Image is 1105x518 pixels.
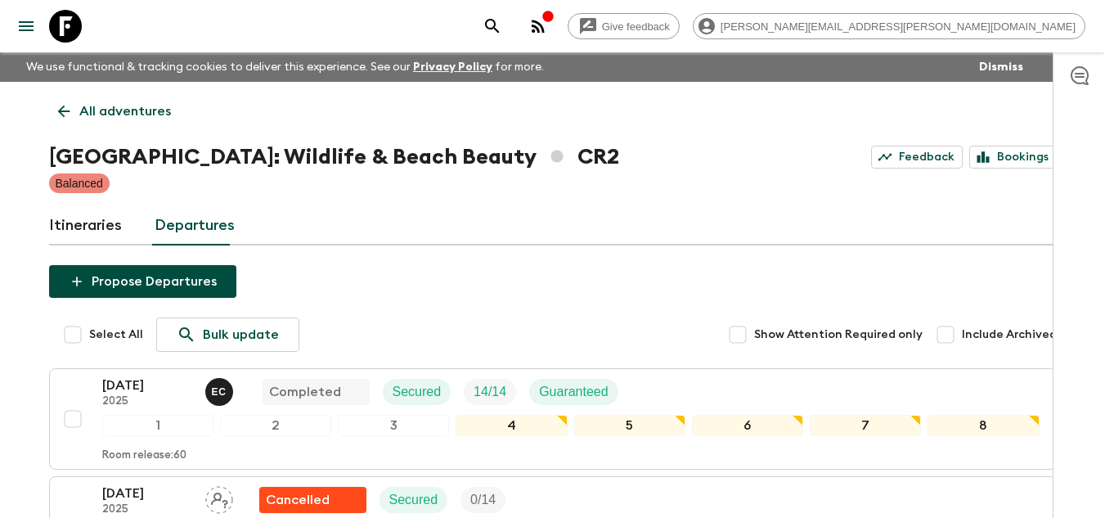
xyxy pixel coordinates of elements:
[102,395,192,408] p: 2025
[712,20,1085,33] span: [PERSON_NAME][EMAIL_ADDRESS][PERSON_NAME][DOMAIN_NAME]
[10,10,43,43] button: menu
[203,325,279,345] p: Bulk update
[259,487,366,513] div: Flash Pack cancellation
[413,61,492,73] a: Privacy Policy
[155,206,235,245] a: Departures
[464,379,516,405] div: Trip Fill
[568,13,680,39] a: Give feedback
[49,141,619,173] h1: [GEOGRAPHIC_DATA]: Wildlife & Beach Beauty CR2
[102,415,213,436] div: 1
[754,327,923,343] span: Show Attention Required only
[456,415,567,436] div: 4
[89,327,143,343] span: Select All
[56,175,103,191] p: Balanced
[102,449,186,462] p: Room release: 60
[476,10,509,43] button: search adventures
[266,490,330,510] p: Cancelled
[962,327,1057,343] span: Include Archived
[975,56,1027,79] button: Dismiss
[49,206,122,245] a: Itineraries
[205,383,236,396] span: Eduardo Caravaca
[539,382,609,402] p: Guaranteed
[102,484,192,503] p: [DATE]
[389,490,438,510] p: Secured
[693,13,1085,39] div: [PERSON_NAME][EMAIL_ADDRESS][PERSON_NAME][DOMAIN_NAME]
[593,20,679,33] span: Give feedback
[692,415,803,436] div: 6
[871,146,963,169] a: Feedback
[49,265,236,298] button: Propose Departures
[393,382,442,402] p: Secured
[205,491,233,504] span: Assign pack leader
[20,52,550,82] p: We use functional & tracking cookies to deliver this experience. See our for more.
[49,95,180,128] a: All adventures
[79,101,171,121] p: All adventures
[49,368,1057,470] button: [DATE]2025Eduardo Caravaca CompletedSecuredTrip FillGuaranteed12345678Room release:60
[156,318,299,352] a: Bulk update
[928,415,1039,436] div: 8
[810,415,921,436] div: 7
[470,490,496,510] p: 0 / 14
[574,415,685,436] div: 5
[383,379,451,405] div: Secured
[269,382,341,402] p: Completed
[969,146,1057,169] a: Bookings
[102,503,192,516] p: 2025
[220,415,331,436] div: 2
[460,487,505,513] div: Trip Fill
[338,415,449,436] div: 3
[102,376,192,395] p: [DATE]
[380,487,448,513] div: Secured
[474,382,506,402] p: 14 / 14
